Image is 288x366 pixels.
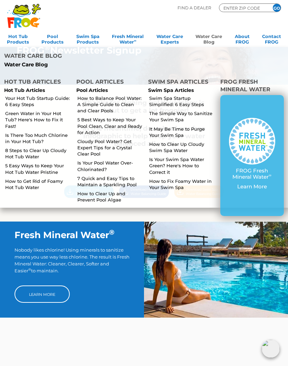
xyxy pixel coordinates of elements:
[195,31,222,45] a: Water CareBlog
[4,87,45,93] a: Hot Tub Articles
[273,4,281,12] input: GO
[144,222,288,318] img: img-truth-about-salt-fpo
[229,168,276,180] p: FROG Fresh Mineral Water
[41,31,64,45] a: PoolProducts
[77,190,143,203] a: How to Clear Up and Prevent Pool Algae
[15,246,130,279] p: Nobody likes chlorine! Using minerals to sanitize means you use way less chlorine. The result is ...
[4,52,139,62] h4: Water Care Blog
[77,175,143,188] a: 7 Quick and Easy Tips to Maintain a Sparkling Pool
[76,31,99,45] a: Swim SpaProducts
[223,5,264,11] input: Zip Code Form
[76,78,140,87] h4: Pool Articles
[5,147,70,160] a: 8 Steps to Clear Up Cloudy Hot Tub Water
[15,229,130,241] h2: Fresh Mineral Water
[5,110,70,129] a: Green Water in Your Hot Tub? Here's How to Fix it Fast!
[5,95,70,107] a: Your Hot Tub Startup Guide: 6 Easy Steps
[77,160,143,172] a: Is Your Pool Water Over-Chlorinated?
[269,173,271,178] sup: ∞
[229,118,276,193] a: FROG Fresh Mineral Water∞ Learn More
[28,268,31,271] sup: ®
[5,162,70,175] a: 5 Easy Ways to Keep Your Hot Tub Water Pristine
[220,78,284,95] h4: FROG Fresh Mineral Water
[262,340,280,358] img: openIcon
[134,39,136,43] sup: ∞
[77,116,143,135] a: 5 Best Ways to Keep Your Pool Clean, Clear and Ready for Action
[4,62,139,68] p: Water Care Blog
[156,31,183,45] a: Water CareExperts
[177,3,211,12] p: Find A Dealer
[229,184,276,190] p: Learn More
[5,132,70,144] a: Is There Too Much Chlorine in Your Hot Tub?
[149,126,214,138] a: It May Be Time to Purge Your Swim Spa
[76,87,108,93] a: Pool Articles
[4,78,68,87] h4: Hot Tub Articles
[109,228,114,236] sup: ®
[235,31,250,45] a: AboutFROG
[77,138,143,157] a: Cloudy Pool Water? Get Expert Tips for a Crystal Clear Pool
[112,31,144,45] a: Fresh MineralWater∞
[148,78,212,87] h4: Swim Spa Articles
[15,285,70,303] a: Learn More
[149,95,214,107] a: Swim Spa Startup Simplified: 6 Easy Steps
[149,178,214,190] a: How to Fix Foamy Water in Your Swim Spa
[262,31,281,45] a: ContactFROG
[7,31,29,45] a: Hot TubProducts
[149,110,214,123] a: The Simple Way to Sanitize Your Swim Spa
[5,178,70,190] a: How to Get Rid of Foamy Hot Tub Water
[149,156,214,175] a: Is Your Swim Spa Water Green? Here's How to Correct it
[148,87,194,93] a: Swim Spa Articles
[149,141,214,153] a: How to Clear Up Cloudy Swim Spa Water
[77,95,143,114] a: How to Balance Pool Water: A Simple Guide to Clean and Clear Pools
